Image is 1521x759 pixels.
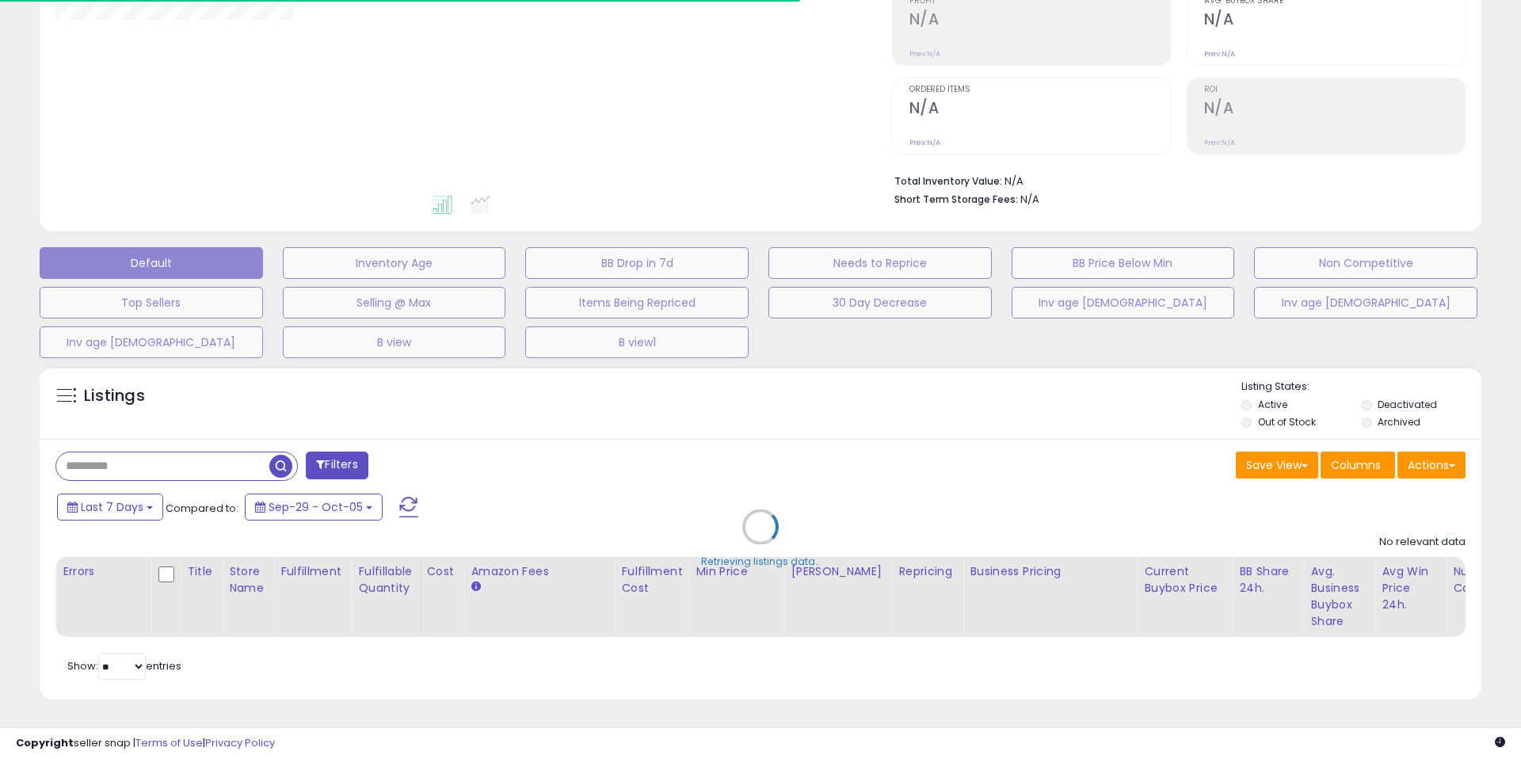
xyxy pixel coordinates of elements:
[525,247,749,279] button: BB Drop in 7d
[909,10,1170,32] h2: N/A
[525,287,749,318] button: Items Being Repriced
[135,735,203,750] a: Terms of Use
[1204,86,1465,94] span: ROI
[894,170,1454,189] li: N/A
[909,49,940,59] small: Prev: N/A
[1204,138,1235,147] small: Prev: N/A
[909,99,1170,120] h2: N/A
[1012,247,1235,279] button: BB Price Below Min
[40,287,263,318] button: Top Sellers
[16,735,74,750] strong: Copyright
[768,247,992,279] button: Needs to Reprice
[894,174,1002,188] b: Total Inventory Value:
[40,247,263,279] button: Default
[283,287,506,318] button: Selling @ Max
[205,735,275,750] a: Privacy Policy
[909,138,940,147] small: Prev: N/A
[1204,49,1235,59] small: Prev: N/A
[894,193,1018,206] b: Short Term Storage Fees:
[909,86,1170,94] span: Ordered Items
[701,555,820,569] div: Retrieving listings data..
[1012,287,1235,318] button: Inv age [DEMOGRAPHIC_DATA]
[1204,99,1465,120] h2: N/A
[768,287,992,318] button: 30 Day Decrease
[1204,10,1465,32] h2: N/A
[1254,287,1477,318] button: Inv age [DEMOGRAPHIC_DATA]
[1254,247,1477,279] button: Non Competitive
[525,326,749,358] button: B view1
[16,736,275,751] div: seller snap | |
[1020,192,1039,207] span: N/A
[283,247,506,279] button: Inventory Age
[40,326,263,358] button: Inv age [DEMOGRAPHIC_DATA]
[283,326,506,358] button: B view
